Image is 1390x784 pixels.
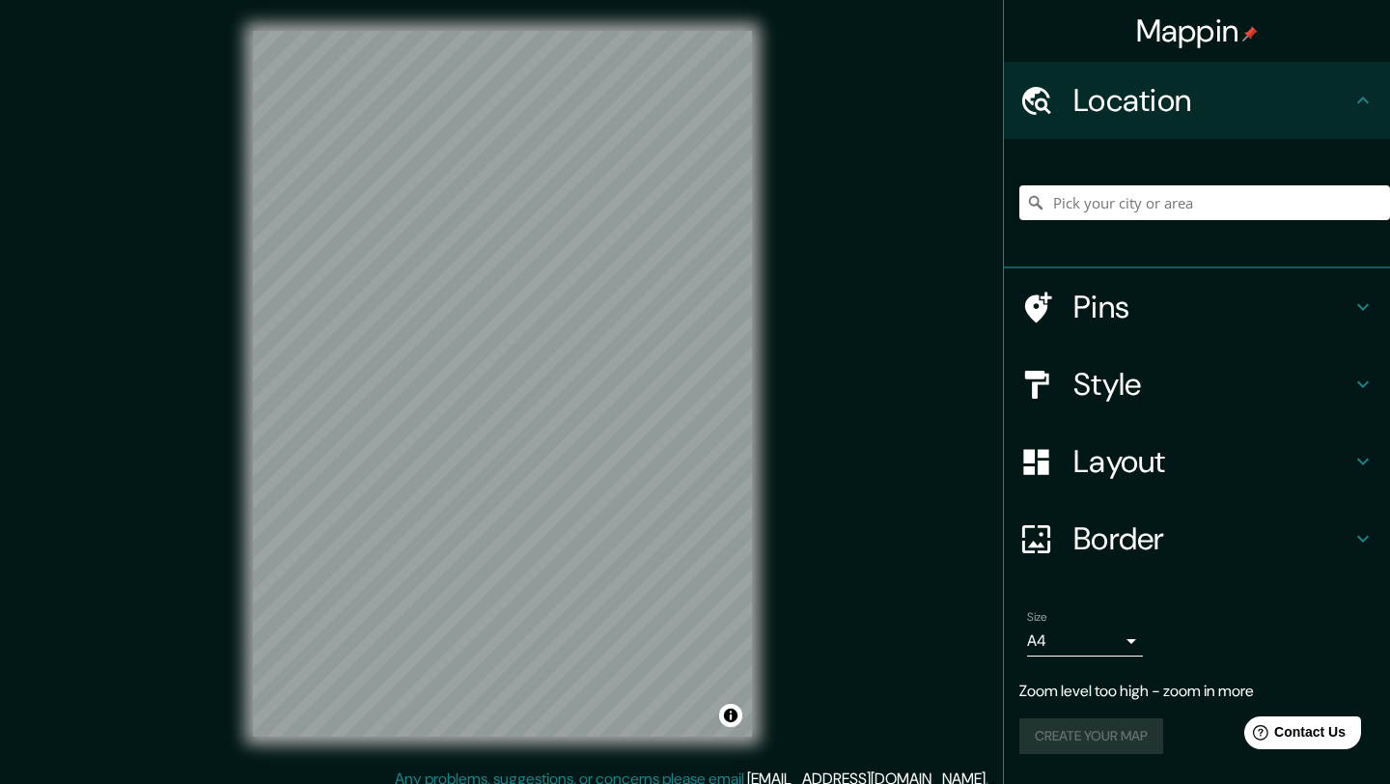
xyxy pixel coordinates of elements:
[1019,680,1375,703] p: Zoom level too high - zoom in more
[1218,709,1369,763] iframe: Help widget launcher
[253,31,752,737] canvas: Map
[1073,288,1351,326] h4: Pins
[1073,442,1351,481] h4: Layout
[1136,12,1259,50] h4: Mappin
[1004,268,1390,346] div: Pins
[1073,81,1351,120] h4: Location
[1073,365,1351,404] h4: Style
[1027,626,1143,657] div: A4
[1019,185,1390,220] input: Pick your city or area
[1242,26,1258,42] img: pin-icon.png
[1027,609,1047,626] label: Size
[1004,423,1390,500] div: Layout
[1004,62,1390,139] div: Location
[1004,346,1390,423] div: Style
[1073,519,1351,558] h4: Border
[1004,500,1390,577] div: Border
[719,704,742,727] button: Toggle attribution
